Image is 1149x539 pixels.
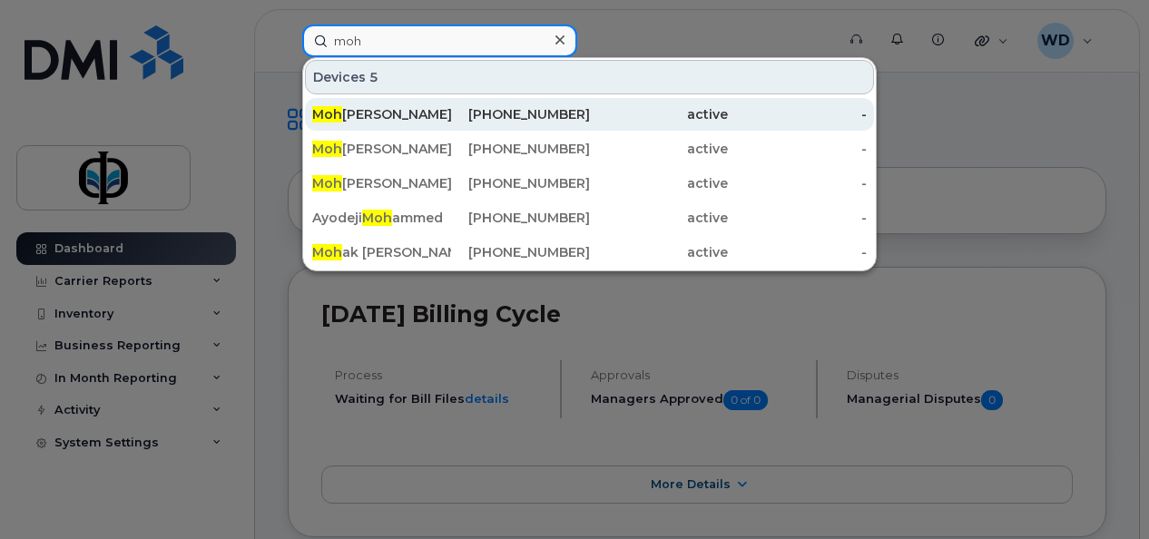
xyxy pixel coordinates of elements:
div: active [590,105,729,123]
span: Moh [312,141,342,157]
div: [PHONE_NUMBER] [451,105,590,123]
div: ak [PERSON_NAME] [312,243,451,261]
div: - [728,140,867,158]
div: active [590,174,729,192]
div: active [590,140,729,158]
div: [PHONE_NUMBER] [451,209,590,227]
a: AyodejiMohammed[PHONE_NUMBER]active- [305,201,874,234]
div: [PERSON_NAME] [312,174,451,192]
div: Devices [305,60,874,94]
div: active [590,243,729,261]
div: - [728,174,867,192]
span: 5 [369,68,378,86]
div: [PHONE_NUMBER] [451,243,590,261]
a: Moh[PERSON_NAME][PHONE_NUMBER]active- [305,132,874,165]
a: Moh[PERSON_NAME][PHONE_NUMBER]active- [305,98,874,131]
div: - [728,105,867,123]
div: [PERSON_NAME] [312,105,451,123]
span: Moh [312,106,342,122]
div: Ayodeji ammed [312,209,451,227]
div: [PHONE_NUMBER] [451,174,590,192]
span: Moh [312,244,342,260]
div: - [728,209,867,227]
span: Moh [362,210,392,226]
div: [PERSON_NAME] [312,140,451,158]
a: Moh[PERSON_NAME][PHONE_NUMBER]active- [305,167,874,200]
div: [PHONE_NUMBER] [451,140,590,158]
div: - [728,243,867,261]
a: Mohak [PERSON_NAME][PHONE_NUMBER]active- [305,236,874,269]
span: Moh [312,175,342,191]
div: active [590,209,729,227]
